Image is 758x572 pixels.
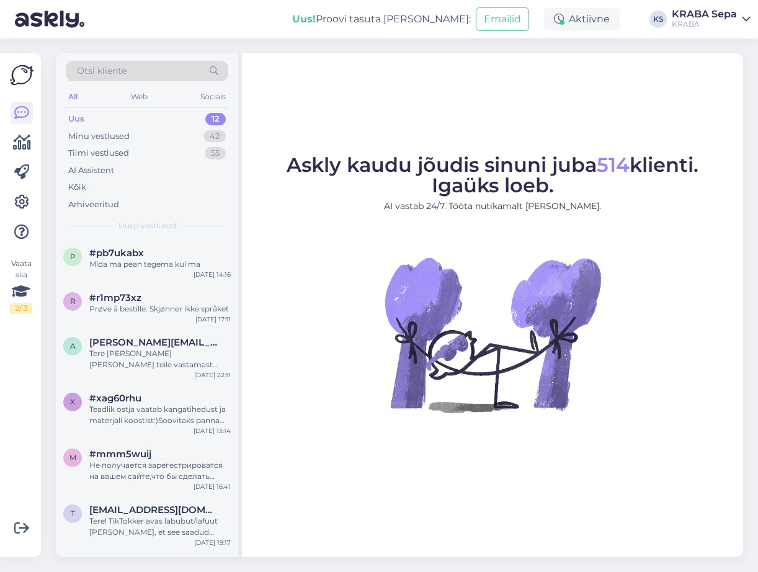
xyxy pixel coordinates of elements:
[544,8,620,30] div: Aktiivne
[476,7,529,31] button: Emailid
[195,315,231,324] div: [DATE] 17:11
[10,258,32,314] div: Vaata siia
[89,348,231,370] div: Tere [PERSON_NAME] [PERSON_NAME] teile vastamast [GEOGRAPHIC_DATA] sepa turu noored müüjannad ma ...
[381,223,604,446] img: No Chat active
[597,153,630,177] span: 514
[89,259,231,270] div: Mida ma pean tegema kui ma
[68,147,129,159] div: Tiimi vestlused
[77,65,127,78] span: Otsi kliente
[68,130,130,143] div: Minu vestlused
[70,397,75,406] span: x
[89,303,231,315] div: Prøve å bestille. Skjønner ikke språket
[68,113,84,125] div: Uus
[203,130,226,143] div: 42
[672,9,737,19] div: KRABA Sepa
[194,482,231,491] div: [DATE] 16:41
[68,181,86,194] div: Kõik
[70,252,76,261] span: p
[118,220,176,231] span: Uued vestlused
[10,303,32,314] div: 2 / 3
[70,297,76,306] span: r
[205,147,226,159] div: 55
[70,341,76,351] span: a
[292,12,471,27] div: Proovi tasuta [PERSON_NAME]:
[68,164,114,177] div: AI Assistent
[89,248,144,259] span: #pb7ukabx
[89,404,231,426] div: Teadlik ostja vaatab kangatihedust ja materjali koostist:)Soovitaks panna täpsemat infot kodulehe...
[89,449,151,460] span: #mmm5wuij
[69,453,76,462] span: m
[292,13,316,25] b: Uus!
[71,509,75,518] span: t
[672,19,737,29] div: KRABA
[10,63,33,87] img: Askly Logo
[672,9,751,29] a: KRABA SepaKRABA
[128,89,150,105] div: Web
[89,504,218,516] span: thomaskristenk@gmail.com
[66,89,80,105] div: All
[194,426,231,436] div: [DATE] 13:14
[205,113,226,125] div: 12
[287,200,698,213] p: AI vastab 24/7. Tööta nutikamalt [PERSON_NAME].
[89,292,141,303] span: #r1mp73xz
[89,337,218,348] span: allan.matt19@gmail.com
[194,370,231,380] div: [DATE] 22:11
[287,153,698,197] span: Askly kaudu jõudis sinuni juba klienti. Igaüks loeb.
[194,538,231,547] div: [DATE] 19:17
[89,516,231,538] div: Tere! TikTokker avas labubut/lafuut [PERSON_NAME], et see saadud Krabast. Kas võimalik ka see e-p...
[89,393,141,404] span: #xag60rhu
[68,199,119,211] div: Arhiveeritud
[198,89,228,105] div: Socials
[649,11,667,28] div: KS
[194,270,231,279] div: [DATE] 14:16
[89,460,231,482] div: Не получается зарегестрироватся на вашем сайте,что бы сделать заказ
